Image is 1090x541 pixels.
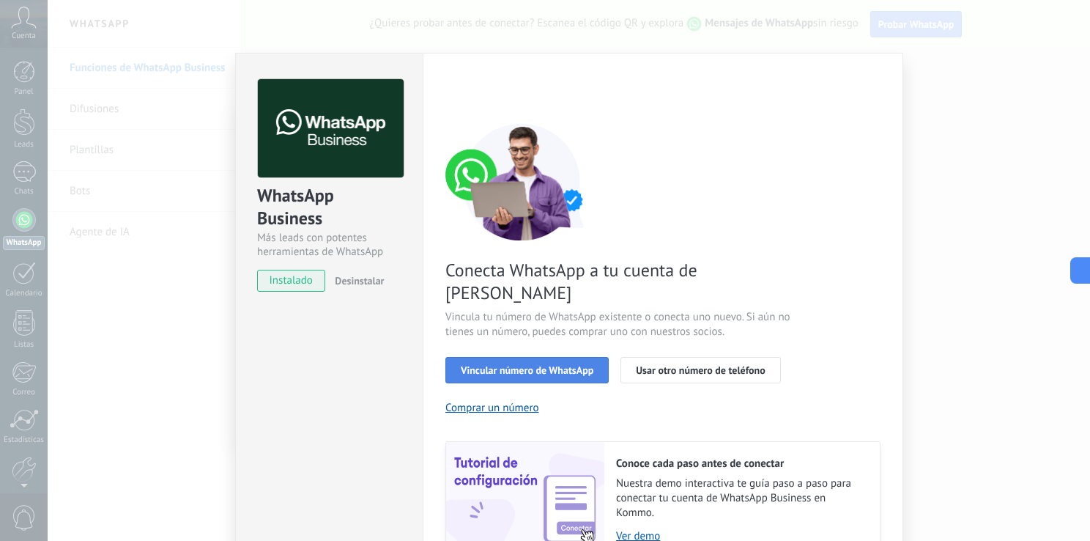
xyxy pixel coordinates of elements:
button: Desinstalar [329,270,384,292]
span: Desinstalar [335,274,384,287]
span: Conecta WhatsApp a tu cuenta de [PERSON_NAME] [445,259,794,304]
span: Vincula tu número de WhatsApp existente o conecta uno nuevo. Si aún no tienes un número, puedes c... [445,310,794,339]
div: WhatsApp Business [257,184,401,231]
span: Vincular número de WhatsApp [461,365,593,375]
div: Más leads con potentes herramientas de WhatsApp [257,231,401,259]
button: Comprar un número [445,401,539,415]
button: Usar otro número de teléfono [620,357,780,383]
h2: Conoce cada paso antes de conectar [616,457,865,471]
button: Vincular número de WhatsApp [445,357,609,383]
img: logo_main.png [258,79,404,178]
img: connect number [445,123,599,240]
span: Usar otro número de teléfono [636,365,765,375]
span: Nuestra demo interactiva te guía paso a paso para conectar tu cuenta de WhatsApp Business en Kommo. [616,476,865,520]
span: instalado [258,270,325,292]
